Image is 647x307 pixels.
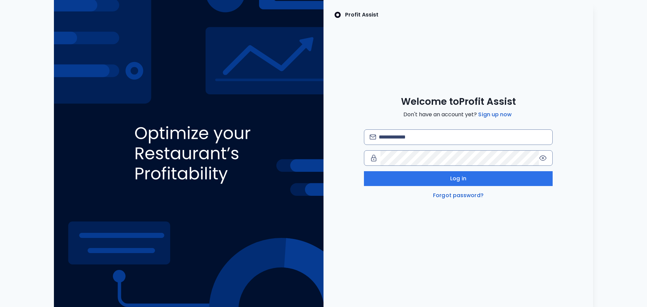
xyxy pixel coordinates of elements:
[345,11,378,19] p: Profit Assist
[364,171,553,186] button: Log in
[477,111,513,119] a: Sign up now
[370,134,376,140] img: email
[334,11,341,19] img: SpotOn Logo
[403,111,513,119] span: Don't have an account yet?
[432,191,485,199] a: Forgot password?
[401,96,516,108] span: Welcome to Profit Assist
[450,175,466,183] span: Log in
